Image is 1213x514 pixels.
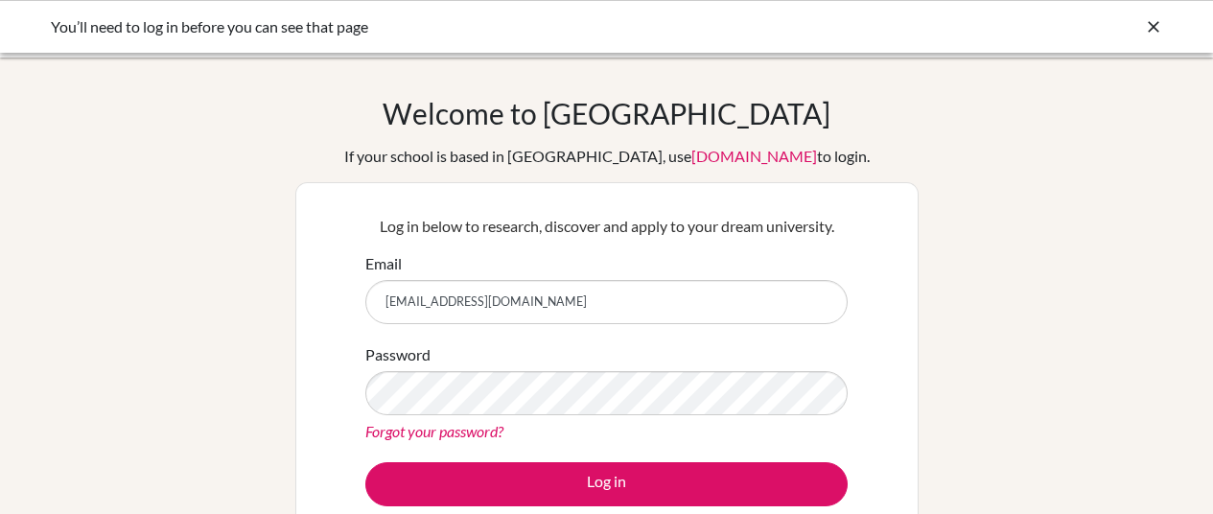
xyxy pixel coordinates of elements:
p: Log in below to research, discover and apply to your dream university. [365,215,848,238]
label: Email [365,252,402,275]
a: Forgot your password? [365,422,503,440]
h1: Welcome to [GEOGRAPHIC_DATA] [383,96,830,130]
label: Password [365,343,431,366]
div: If your school is based in [GEOGRAPHIC_DATA], use to login. [344,145,870,168]
div: You’ll need to log in before you can see that page [51,15,875,38]
button: Log in [365,462,848,506]
a: [DOMAIN_NAME] [691,147,817,165]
